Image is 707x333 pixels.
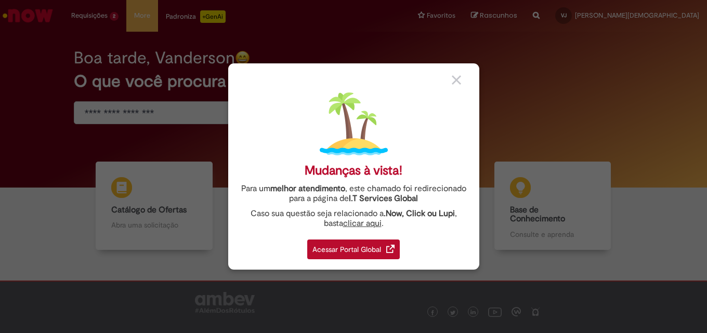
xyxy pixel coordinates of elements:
a: clicar aqui [343,212,382,229]
div: Para um , este chamado foi redirecionado para a página de [236,184,472,204]
img: island.png [320,90,388,158]
div: Acessar Portal Global [307,239,400,259]
img: redirect_link.png [386,245,395,253]
a: I.T Services Global [349,188,418,204]
a: Acessar Portal Global [307,234,400,259]
strong: melhor atendimento [270,183,345,194]
strong: .Now, Click ou Lupi [384,208,455,219]
div: Mudanças à vista! [305,163,402,178]
img: close_button_grey.png [452,75,461,85]
div: Caso sua questão seja relacionado a , basta . [236,209,472,229]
